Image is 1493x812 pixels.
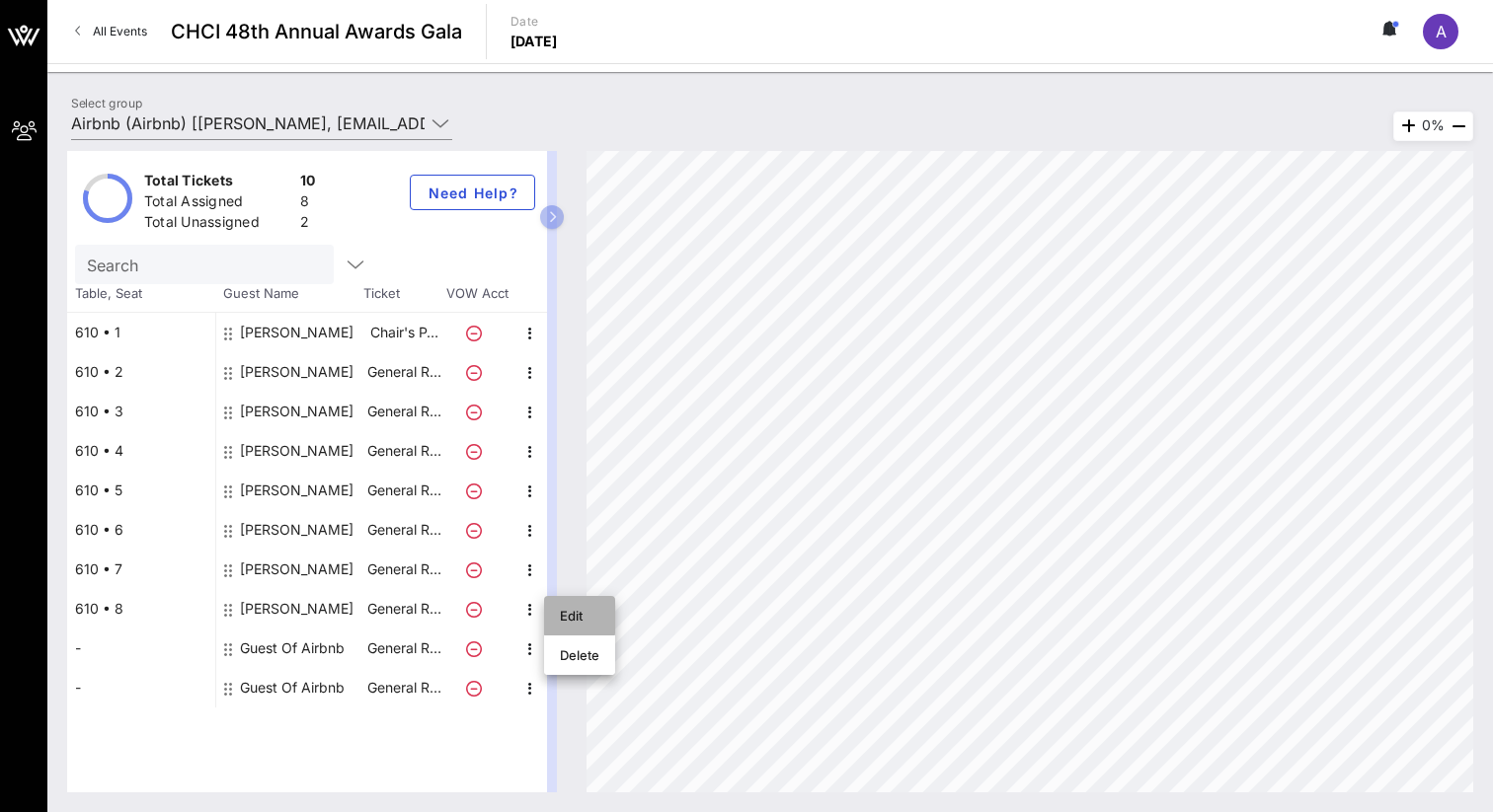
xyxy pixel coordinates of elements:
button: Need Help? [410,175,535,210]
div: 10 [300,171,316,195]
div: 610 • 3 [67,392,215,431]
div: Total Tickets [144,171,292,195]
span: VOW Acct [442,284,511,304]
div: 610 • 7 [67,550,215,589]
div: 8 [300,191,316,216]
div: 610 • 2 [67,352,215,392]
span: A [1436,22,1447,41]
div: Luis Jose Briones [240,313,354,352]
span: Guest Name [215,284,363,304]
div: 610 • 6 [67,510,215,550]
span: Ticket [363,284,442,304]
p: General R… [364,550,443,589]
div: 2 [300,212,316,237]
div: Peter Urias [240,589,354,628]
div: Edit [560,608,599,624]
span: Need Help? [427,185,518,201]
p: General R… [364,431,443,471]
div: - [67,628,215,668]
div: Aquila Powell [240,550,354,589]
span: CHCI 48th Annual Awards Gala [171,17,462,46]
p: General R… [364,668,443,707]
p: [DATE] [511,32,558,51]
div: Total Assigned [144,191,292,216]
div: Guest Of Airbnb [240,668,345,707]
div: 0% [1393,111,1473,141]
p: Date [511,12,558,32]
label: Select group [71,96,142,111]
p: General R… [364,352,443,392]
div: Vince Frillici [240,392,354,431]
p: General R… [364,589,443,628]
span: All Events [93,24,147,38]
div: Delete [560,647,599,663]
span: Table, Seat [67,284,215,304]
a: All Events [63,16,159,47]
div: 610 • 5 [67,471,215,510]
div: A [1423,14,1458,49]
div: - [67,668,215,707]
div: 610 • 8 [67,589,215,628]
p: General R… [364,471,443,510]
div: Total Unassigned [144,212,292,237]
p: Chair's P… [364,313,443,352]
p: General R… [364,392,443,431]
div: 610 • 1 [67,313,215,352]
p: General R… [364,510,443,550]
div: Maria manjarrez [240,431,354,471]
div: 610 • 4 [67,431,215,471]
p: General R… [364,628,443,668]
div: Jose Alvarado [240,352,354,392]
div: Stephanie Rawlings-Blake [240,510,354,550]
div: Guest Of Airbnb [240,628,345,668]
div: Sarah montell [240,471,354,510]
